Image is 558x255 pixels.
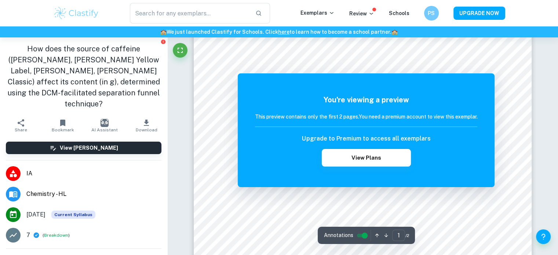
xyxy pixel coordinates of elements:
[160,29,167,35] span: 🏫
[391,29,398,35] span: 🏫
[349,10,374,18] p: Review
[26,169,161,178] span: IA
[405,232,409,239] span: / 2
[136,127,157,132] span: Download
[15,127,27,132] span: Share
[424,6,439,21] button: PS
[53,6,100,21] img: Clastify logo
[125,115,167,136] button: Download
[536,229,551,244] button: Help and Feedback
[26,231,30,240] p: 7
[160,39,166,44] button: Report issue
[26,190,161,198] span: Chemistry - HL
[43,232,70,239] span: ( )
[302,134,430,143] h6: Upgrade to Premium to access all exemplars
[1,28,557,36] h6: We just launched Clastify for Schools. Click to learn how to become a school partner.
[255,113,477,121] h6: This preview contains only the first 2 pages. You need a premium account to view this exemplar.
[52,127,74,132] span: Bookmark
[91,127,118,132] span: AI Assistant
[42,115,84,136] button: Bookmark
[51,211,95,219] span: Current Syllabus
[6,43,161,109] h1: How does the source of caffeine ([PERSON_NAME], [PERSON_NAME] Yellow Label, [PERSON_NAME], [PERSO...
[101,119,109,127] img: AI Assistant
[51,211,95,219] div: This exemplar is based on the current syllabus. Feel free to refer to it for inspiration/ideas wh...
[6,142,161,154] button: View [PERSON_NAME]
[60,144,118,152] h6: View [PERSON_NAME]
[427,9,435,17] h6: PS
[130,3,250,23] input: Search for any exemplars...
[26,210,45,219] span: [DATE]
[389,10,409,16] a: Schools
[255,94,477,105] h5: You're viewing a preview
[300,9,335,17] p: Exemplars
[278,29,289,35] a: here
[173,43,187,58] button: Fullscreen
[84,115,125,136] button: AI Assistant
[453,7,505,20] button: UPGRADE NOW
[322,149,411,167] button: View Plans
[324,232,353,239] span: Annotations
[44,232,68,238] button: Breakdown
